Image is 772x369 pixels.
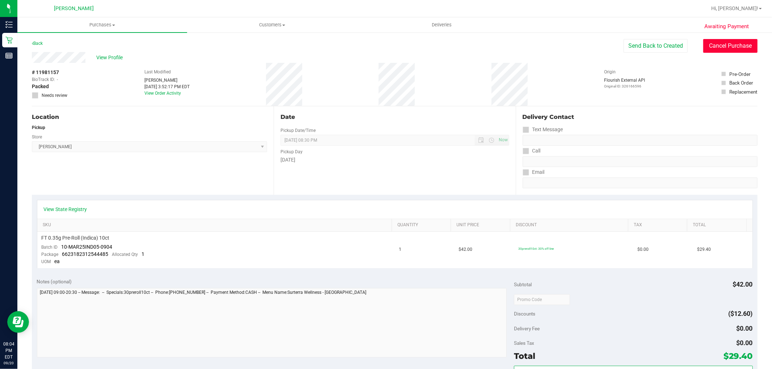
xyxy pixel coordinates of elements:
[711,5,758,11] span: Hi, [PERSON_NAME]!
[42,92,67,99] span: Needs review
[729,88,757,95] div: Replacement
[604,77,645,89] div: Flourish External API
[514,326,540,331] span: Delivery Fee
[399,246,402,253] span: 1
[397,222,448,228] a: Quantity
[518,247,554,250] span: 30preroll10ct: 30% off line
[144,69,171,75] label: Last Modified
[17,22,187,28] span: Purchases
[514,307,535,320] span: Discounts
[422,22,461,28] span: Deliveries
[5,21,13,28] inline-svg: Inventory
[62,251,109,257] span: 6623182312544485
[42,252,59,257] span: Package
[187,17,357,33] a: Customers
[32,76,55,83] span: BioTrack ID:
[693,222,744,228] a: Total
[737,325,753,332] span: $0.00
[7,311,29,333] iframe: Resource center
[514,351,535,361] span: Total
[144,91,181,96] a: View Order Activity
[5,52,13,59] inline-svg: Reports
[57,76,58,83] span: -
[523,167,545,177] label: Email
[32,41,43,46] a: Back
[634,222,684,228] a: Tax
[729,79,753,86] div: Back Order
[604,69,616,75] label: Origin
[142,251,145,257] span: 1
[280,149,303,155] label: Pickup Day
[459,246,472,253] span: $42.00
[523,146,541,156] label: Call
[280,127,316,134] label: Pickup Date/Time
[112,252,138,257] span: Allocated Qty
[44,206,87,213] a: View State Registry
[54,5,94,12] span: [PERSON_NAME]
[724,351,753,361] span: $29.40
[516,222,625,228] a: Discount
[5,37,13,44] inline-svg: Retail
[32,113,267,121] div: Location
[514,340,534,346] span: Sales Tax
[729,70,751,78] div: Pre-Order
[704,22,749,31] span: Awaiting Payment
[32,69,59,76] span: # 11981157
[144,77,190,83] div: [PERSON_NAME]
[523,135,758,146] input: Format: (999) 999-9999
[604,83,645,89] p: Original ID: 326166596
[43,222,389,228] a: SKU
[42,259,51,264] span: UOM
[637,246,649,253] span: $0.00
[697,246,711,253] span: $29.40
[523,113,758,121] div: Delivery Contact
[733,280,753,288] span: $42.00
[144,83,190,90] div: [DATE] 3:52:17 PM EDT
[624,39,688,53] button: Send Back to Created
[280,156,509,164] div: [DATE]
[42,235,110,241] span: FT 0.35g Pre-Roll (Indica) 10ct
[514,294,570,305] input: Promo Code
[32,125,45,130] strong: Pickup
[457,222,507,228] a: Unit Price
[703,39,758,53] button: Cancel Purchase
[514,282,532,287] span: Subtotal
[523,124,563,135] label: Text Message
[32,83,49,90] span: Packed
[357,17,527,33] a: Deliveries
[280,113,509,121] div: Date
[42,245,58,250] span: Batch ID
[187,22,357,28] span: Customers
[62,244,113,250] span: 10-MAR25IND05-0904
[96,54,125,61] span: View Profile
[3,341,14,360] p: 08:04 PM EDT
[3,360,14,366] p: 09/20
[17,17,187,33] a: Purchases
[37,279,72,284] span: Notes (optional)
[737,339,753,347] span: $0.00
[729,310,753,317] span: ($12.60)
[523,156,758,167] input: Format: (999) 999-9999
[32,134,42,140] label: Store
[55,258,60,264] span: ea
